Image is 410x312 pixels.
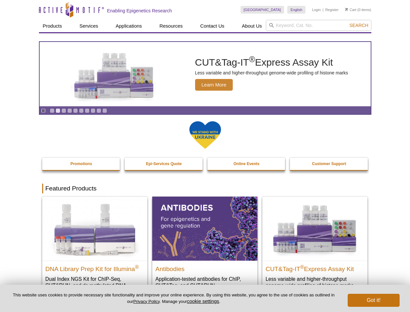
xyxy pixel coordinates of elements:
a: All Antibodies Antibodies Application-tested antibodies for ChIP, CUT&Tag, and CUT&RUN. [152,197,257,295]
h2: CUT&Tag-IT Express Assay Kit [195,58,348,67]
strong: Promotions [70,162,92,166]
img: All Antibodies [152,197,257,260]
a: Go to slide 6 [79,108,84,113]
strong: Online Events [233,162,259,166]
p: This website uses cookies to provide necessary site functionality and improve your online experie... [10,292,337,305]
a: About Us [238,20,266,32]
a: Go to slide 1 [50,108,55,113]
a: English [287,6,305,14]
p: Application-tested antibodies for ChIP, CUT&Tag, and CUT&RUN. [155,276,254,289]
a: Promotions [42,158,121,170]
img: We Stand With Ukraine [189,121,221,149]
img: CUT&Tag-IT Express Assay Kit [60,38,168,110]
a: Epi-Services Quote [125,158,203,170]
p: Less variable and higher-throughput genome-wide profiling of histone marks​. [266,276,364,289]
a: Go to slide 10 [102,108,107,113]
a: Privacy Policy [133,299,159,304]
a: CUT&Tag-IT Express Assay Kit CUT&Tag-IT®Express Assay Kit Less variable and higher-throughput gen... [40,42,371,106]
a: Go to slide 5 [73,108,78,113]
sup: ® [300,264,304,269]
a: Go to slide 2 [56,108,60,113]
span: Learn More [195,79,233,91]
p: Less variable and higher-throughput genome-wide profiling of histone marks [195,70,348,76]
a: Products [39,20,66,32]
a: Go to slide 8 [91,108,95,113]
strong: Customer Support [312,162,346,166]
sup: ® [249,55,255,64]
a: Login [312,7,321,12]
a: Customer Support [290,158,368,170]
a: Applications [112,20,146,32]
a: [GEOGRAPHIC_DATA] [241,6,284,14]
img: Your Cart [345,8,348,11]
h2: Enabling Epigenetics Research [107,8,172,14]
a: Go to slide 9 [96,108,101,113]
a: DNA Library Prep Kit for Illumina DNA Library Prep Kit for Illumina® Dual Index NGS Kit for ChIP-... [42,197,147,302]
sup: ® [135,264,139,269]
a: Online Events [207,158,286,170]
a: Resources [155,20,187,32]
a: CUT&Tag-IT® Express Assay Kit CUT&Tag-IT®Express Assay Kit Less variable and higher-throughput ge... [262,197,367,295]
button: Search [347,22,370,28]
input: Keyword, Cat. No. [266,20,371,31]
a: Contact Us [196,20,228,32]
h2: DNA Library Prep Kit for Illumina [45,263,144,272]
li: (0 items) [345,6,371,14]
strong: Epi-Services Quote [146,162,182,166]
button: cookie settings [187,298,219,304]
button: Got it! [348,294,400,307]
a: Go to slide 4 [67,108,72,113]
a: Register [325,7,339,12]
h2: CUT&Tag-IT Express Assay Kit [266,263,364,272]
img: CUT&Tag-IT® Express Assay Kit [262,197,367,260]
p: Dual Index NGS Kit for ChIP-Seq, CUT&RUN, and ds methylated DNA assays. [45,276,144,295]
a: Go to slide 3 [61,108,66,113]
img: DNA Library Prep Kit for Illumina [42,197,147,260]
a: Services [76,20,102,32]
h2: Antibodies [155,263,254,272]
article: CUT&Tag-IT Express Assay Kit [40,42,371,106]
a: Cart [345,7,356,12]
a: Go to slide 7 [85,108,90,113]
span: Search [349,23,368,28]
li: | [323,6,324,14]
h2: Featured Products [42,184,368,193]
a: Toggle autoplay [41,108,46,113]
